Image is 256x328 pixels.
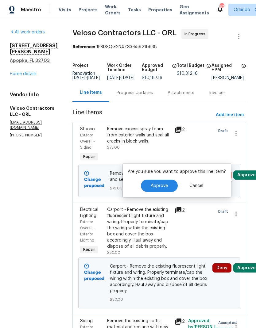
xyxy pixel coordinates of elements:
h5: Veloso Contractors LLC - ORL [10,105,58,117]
span: Add line item [216,111,244,119]
span: Orlando [234,7,250,13]
b: Change proposed [84,177,104,188]
button: Add line item [213,109,246,121]
div: 2 [175,207,184,214]
span: Geo Assignments [180,4,209,16]
p: Are you sure you want to approve this line item? [128,169,226,175]
span: Repair [81,246,98,253]
span: Approve [151,184,168,188]
div: Carport - Remove the existing fluorescent light fixture and wiring. Properly terminate/cap the wi... [107,207,171,250]
span: The total cost of line items that have been approved by both Opendoor and the Trade Partner. This... [172,63,177,76]
span: Carport - Remove the existing fluorescent light fixture and wiring. Properly terminate/cap the wi... [110,263,209,294]
span: Exterior Overall - Siding [80,133,95,149]
span: Siding [80,319,93,323]
span: Properties [148,7,172,13]
div: 2 [175,318,184,325]
button: Deny [212,263,231,273]
span: Exterior Overall - Exterior Lighting [80,220,95,242]
h5: Assigned HPM [211,63,239,72]
b: Reference: [72,45,95,49]
div: Remove excess spray foam from exterior walls and seal all cracks in block walls. [107,126,171,144]
span: - [72,76,100,80]
h5: Total Budget [177,63,204,68]
span: Draft [218,208,231,215]
div: 2 [175,126,184,133]
span: Projects [79,7,98,13]
h5: Work Order Timeline [107,63,142,72]
span: Draft [218,128,231,134]
h5: Project [72,63,88,68]
a: All work orders [10,30,45,34]
div: Line Items [80,90,102,96]
span: Tasks [128,8,141,12]
span: $75.00 [107,146,120,149]
span: [DATE] [87,76,100,80]
span: The total cost of line items that have been proposed by Opendoor. This sum includes line items th... [206,63,211,71]
span: Visits [59,7,71,13]
div: [PERSON_NAME] [211,76,246,80]
div: 1PRDSQG2N4ZS3-55921b838 [72,44,246,50]
span: $75.00 [110,185,209,191]
span: Work Orders [105,4,121,16]
span: Stucco [80,127,95,131]
div: Progress Updates [117,90,153,96]
span: Line Items [72,109,213,121]
h4: Vendor Info [10,92,58,98]
span: In Progress [184,31,208,37]
span: Remove excess spray foam from exterior walls and seal all cracks in block walls. [110,170,209,183]
span: $50.00 [110,296,209,303]
span: Repair [81,154,98,160]
span: Accepted [218,320,239,326]
span: $50.00 [107,251,120,254]
span: [DATE] [107,76,120,80]
b: Change proposed [84,270,104,281]
span: $10,312.16 [177,71,198,76]
span: Electrical Lighting [80,208,98,218]
div: Invoices [209,90,226,96]
a: Home details [10,72,37,76]
span: Veloso Contractors LLC - ORL [72,29,176,36]
span: Maestro [21,7,41,13]
span: [DATE] [72,76,85,80]
div: Attachments [168,90,194,96]
h5: Approved Budget [142,63,170,72]
span: $10,187.16 [142,76,162,80]
span: - [107,76,134,80]
span: Cancel [189,184,203,188]
span: The hpm assigned to this work order. [241,63,246,76]
button: Cancel [180,180,213,192]
button: Approve [141,180,178,192]
div: 57 [219,4,224,10]
span: Renovation [72,71,100,80]
span: [DATE] [122,76,134,80]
